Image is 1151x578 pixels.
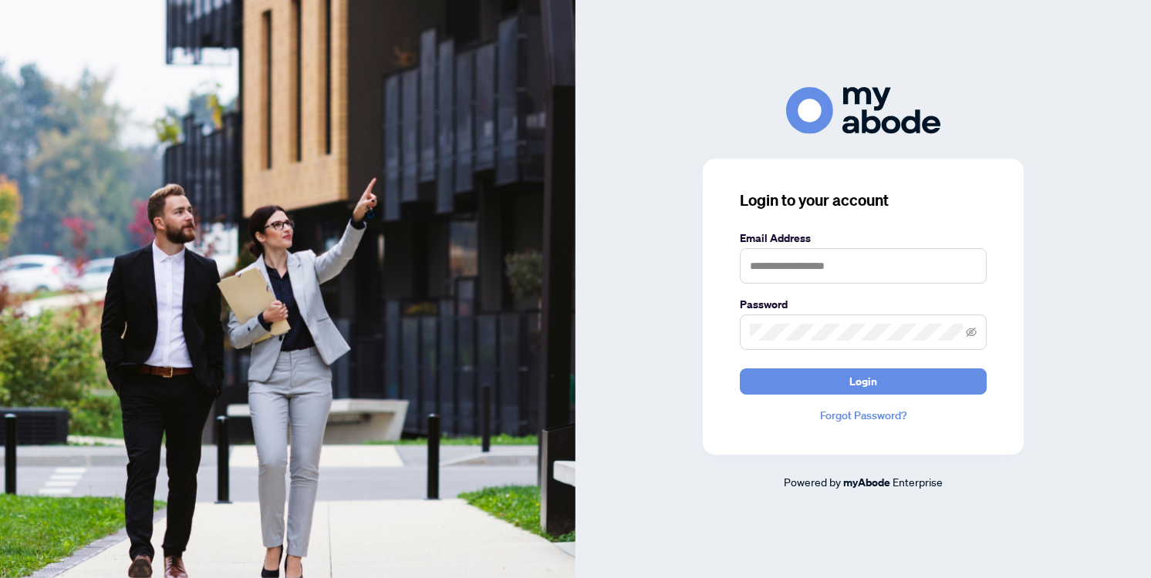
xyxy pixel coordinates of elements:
a: Forgot Password? [740,407,987,424]
label: Password [740,296,987,313]
span: Enterprise [893,475,943,489]
span: Powered by [784,475,841,489]
button: Login [740,368,987,395]
img: ma-logo [786,87,940,134]
label: Email Address [740,230,987,247]
h3: Login to your account [740,190,987,211]
span: eye-invisible [966,327,977,338]
span: Login [849,369,877,394]
a: myAbode [843,474,890,491]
